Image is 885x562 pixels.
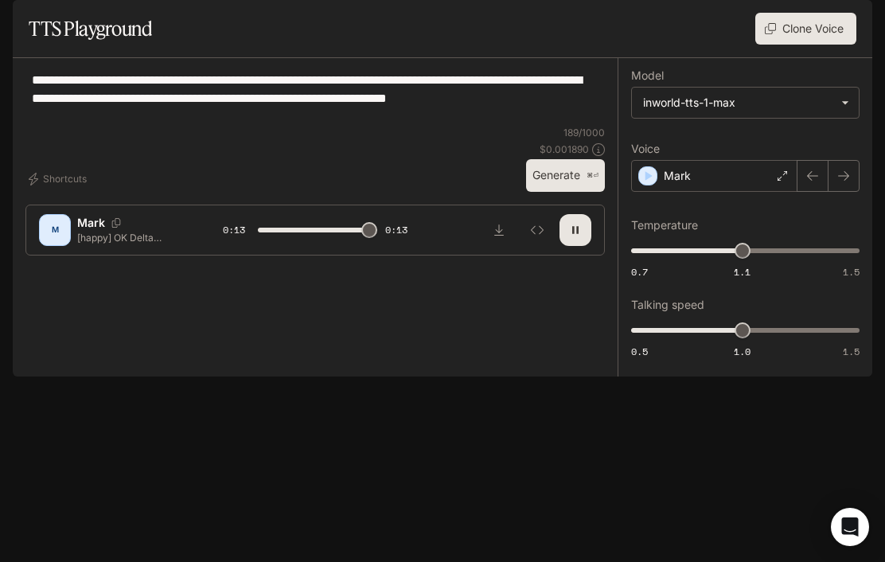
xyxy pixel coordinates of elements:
span: 0:13 [385,222,407,238]
span: 0:13 [223,222,245,238]
button: Clone Voice [755,13,856,45]
span: 1.5 [843,265,860,279]
span: 1.5 [843,345,860,358]
p: 189 / 1000 [563,126,605,139]
p: $ 0.001890 [540,142,589,156]
button: Copy Voice ID [105,218,127,228]
p: Temperature [631,220,698,231]
span: 0.7 [631,265,648,279]
p: Voice [631,143,660,154]
div: M [42,217,68,243]
span: 1.0 [734,345,750,358]
p: Talking speed [631,299,704,310]
h1: TTS Playground [29,13,152,45]
button: Generate⌘⏎ [526,159,605,192]
div: Open Intercom Messenger [831,508,869,546]
div: inworld-tts-1-max [632,88,859,118]
button: Shortcuts [25,166,93,192]
button: Inspect [521,214,553,246]
p: Mark [664,168,691,184]
span: 1.1 [734,265,750,279]
button: Download audio [483,214,515,246]
p: [happy] OK Delta Forces. You go with a Task Force 141 & [DEMOGRAPHIC_DATA] Army Rangers. all kind... [77,231,185,244]
p: ⌘⏎ [587,171,598,181]
div: inworld-tts-1-max [643,95,833,111]
p: Model [631,70,664,81]
p: Mark [77,215,105,231]
button: open drawer [12,8,41,37]
span: 0.5 [631,345,648,358]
